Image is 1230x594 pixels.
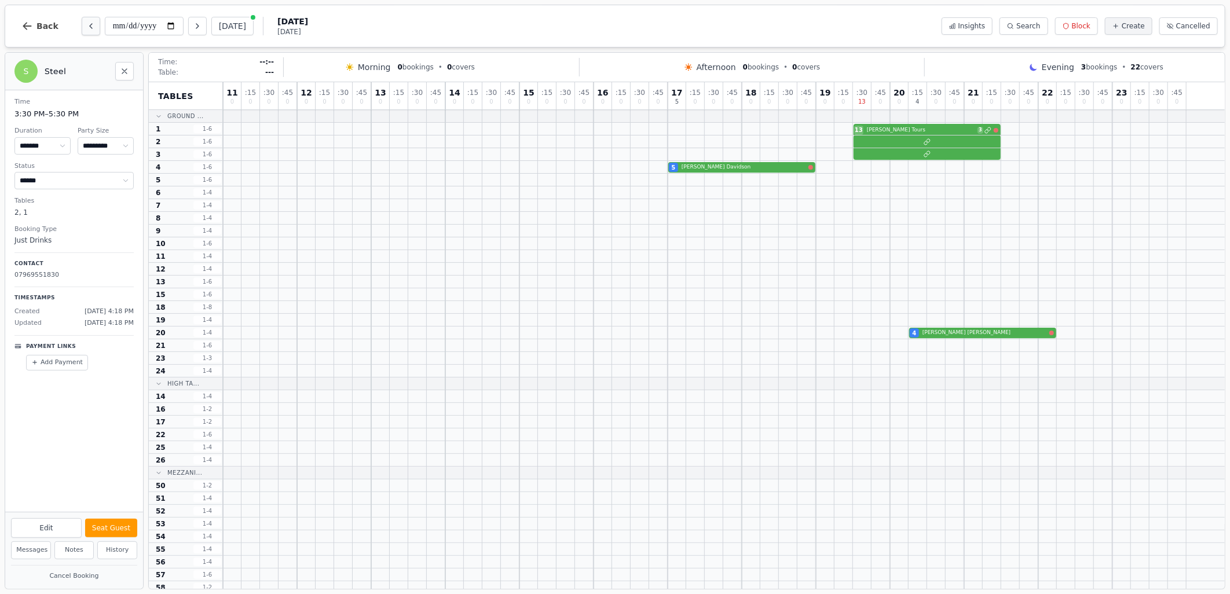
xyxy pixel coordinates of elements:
span: 0 [823,99,827,105]
span: 22 [1042,89,1053,97]
span: Tables [158,90,193,102]
span: [PERSON_NAME] [PERSON_NAME] [923,329,1047,337]
span: 12 [301,89,312,97]
span: 0 [415,99,419,105]
span: 50 [156,481,166,490]
span: 13 [855,126,863,134]
span: 0 [1008,99,1012,105]
span: 1 - 2 [193,405,221,413]
button: Block [1055,17,1098,35]
span: 0 [267,99,270,105]
span: 10 [156,239,166,248]
span: : 45 [801,89,812,96]
span: : 45 [1097,89,1108,96]
span: 0 [841,99,845,105]
span: 0 [508,99,511,105]
span: 17 [671,89,682,97]
dd: Just Drinks [14,235,134,245]
span: 55 [156,545,166,554]
span: 1 - 4 [193,456,221,464]
span: 4 [913,329,917,338]
span: 1 - 6 [193,341,221,350]
span: 0 [1082,99,1086,105]
span: : 15 [1060,89,1071,96]
span: 22 [156,430,166,439]
span: 0 [953,99,956,105]
button: Add Payment [26,355,88,371]
span: covers [1131,63,1163,72]
span: : 30 [931,89,942,96]
span: 0 [792,63,797,71]
span: 8 [156,214,160,223]
span: 1 - 4 [193,188,221,197]
span: : 30 [856,89,867,96]
span: 0 [1101,99,1104,105]
span: 18 [156,303,166,312]
dt: Party Size [78,126,134,136]
span: 1 - 4 [193,201,221,210]
span: : 15 [1134,89,1145,96]
span: 1 - 4 [193,252,221,261]
span: 1 - 4 [193,532,221,541]
span: 24 [156,366,166,376]
span: 53 [156,519,166,529]
span: 1 - 2 [193,481,221,490]
span: 5 [156,175,160,185]
span: 0 [545,99,548,105]
span: 14 [449,89,460,97]
span: 0 [1027,99,1030,105]
span: 0 [305,99,308,105]
dd: 3:30 PM – 5:30 PM [14,108,134,120]
span: 4 [156,163,160,172]
span: 20 [894,89,905,97]
span: 0 [1156,99,1160,105]
span: : 15 [541,89,552,96]
span: [DATE] 4:18 PM [85,318,134,328]
dt: Duration [14,126,71,136]
span: 19 [156,316,166,325]
p: Timestamps [14,294,134,302]
span: 0 [453,99,456,105]
span: 0 [1064,99,1067,105]
span: 1 - 6 [193,277,221,286]
span: Insights [958,21,986,31]
button: Messages [11,541,51,559]
span: 1 - 3 [193,354,221,362]
span: : 30 [708,89,719,96]
button: Back [12,12,68,40]
span: : 15 [838,89,849,96]
span: 11 [226,89,237,97]
span: 0 [230,99,234,105]
span: 0 [1138,99,1141,105]
span: 13 [858,99,866,105]
dt: Status [14,162,134,171]
span: 52 [156,507,166,516]
span: 5 [675,99,679,105]
span: Ground ... [167,112,204,120]
span: 0 [712,99,715,105]
span: : 45 [1023,89,1034,96]
span: 23 [1116,89,1127,97]
span: [DATE] [277,16,308,27]
span: [PERSON_NAME] Davidson [682,163,806,171]
span: Search [1016,21,1040,31]
span: : 15 [467,89,478,96]
span: 0 [898,99,901,105]
span: Create [1122,21,1145,31]
button: History [97,541,137,559]
span: 58 [156,583,166,592]
span: 0 [656,99,660,105]
span: 0 [360,99,363,105]
span: : 15 [764,89,775,96]
span: : 30 [412,89,423,96]
span: 15 [523,89,534,97]
span: 0 [743,63,748,71]
span: 0 [749,99,753,105]
p: 07969551830 [14,270,134,280]
span: 22 [1131,63,1141,71]
span: 16 [156,405,166,414]
span: 1 - 2 [193,417,221,426]
span: Table: [158,68,178,77]
span: Created [14,307,40,317]
span: 23 [156,354,166,363]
